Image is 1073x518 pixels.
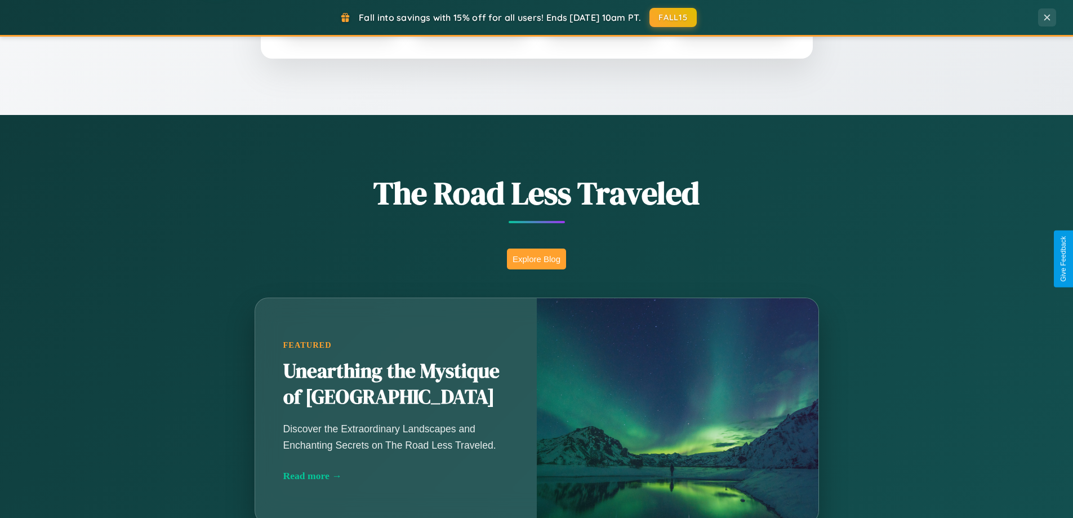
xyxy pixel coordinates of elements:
h1: The Road Less Traveled [199,171,875,215]
div: Featured [283,340,509,350]
button: FALL15 [649,8,697,27]
span: Fall into savings with 15% off for all users! Ends [DATE] 10am PT. [359,12,641,23]
h2: Unearthing the Mystique of [GEOGRAPHIC_DATA] [283,358,509,410]
div: Read more → [283,470,509,482]
div: Give Feedback [1059,236,1067,282]
p: Discover the Extraordinary Landscapes and Enchanting Secrets on The Road Less Traveled. [283,421,509,453]
button: Explore Blog [507,249,566,269]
